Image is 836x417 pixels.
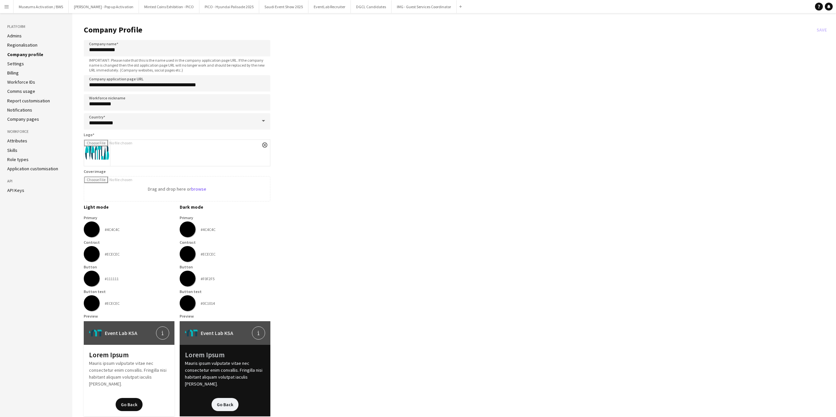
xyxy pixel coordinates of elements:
a: Report customisation [7,98,50,104]
a: Company pages [7,116,39,122]
button: DGCL Candidates [351,0,392,13]
h3: API [7,178,65,184]
div: Lorem Ipsum [185,350,265,360]
a: Settings [7,61,24,67]
h3: Workforce [7,129,65,135]
span: IMPORTANT: Please note that this is the name used in the company application page URL. If the com... [84,58,270,73]
img: thumb-bc7b7409-646d-492f-865e-c84e2548cdd5..png [89,326,102,340]
a: Notifications [7,107,32,113]
a: Admins [7,33,22,39]
button: PICO - Hyundai Palisade 2025 [199,0,259,13]
a: Regionalisation [7,42,37,48]
a: Billing [7,70,19,76]
div: #ECECEC [105,301,120,306]
div: #0C1014 [201,301,215,306]
a: Attributes [7,138,27,144]
div: Mauris ipsum vulputate vitae nec consectetur enim convallis. Fringilla nisi habitant aliquam volu... [84,345,174,416]
h1: Company Profile [84,25,814,35]
div: Mauris ipsum vulputate vitae nec consectetur enim convallis. Fringilla nisi habitant aliquam volu... [180,345,270,416]
button: Saudi Event Show 2025 [259,0,308,13]
div: #4C4C4C [105,227,120,232]
h3: Dark mode [180,204,270,210]
h3: Light mode [84,204,174,210]
button: Go Back [116,398,143,411]
div: #4C4C4C [201,227,215,232]
a: Application customisation [7,166,58,172]
div: #ECECEC [201,252,215,257]
a: Company profile [7,52,43,57]
a: Comms usage [7,88,35,94]
button: Museums Activation / BWS [13,0,69,13]
button: Go Back [212,398,238,411]
div: #F0F2F5 [201,276,215,281]
span: Event Lab KSA [105,329,137,337]
a: API Keys [7,187,24,193]
h3: Platform [7,24,65,30]
button: Minted Coins Exhibition - PICO [139,0,199,13]
button: IMG - Guest Services Coordinator [392,0,457,13]
a: Role types [7,156,29,162]
div: #111111 [105,276,119,281]
img: thumb-bc7b7409-646d-492f-865e-c84e2548cdd5..png [185,326,198,340]
button: [PERSON_NAME] - Pop up Activation [69,0,139,13]
span: Event Lab KSA [201,329,233,337]
button: EventLab Recruiter [308,0,351,13]
a: Workforce IDs [7,79,35,85]
div: Lorem Ipsum [89,350,169,360]
div: #ECECEC [105,252,120,257]
a: Skills [7,147,17,153]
